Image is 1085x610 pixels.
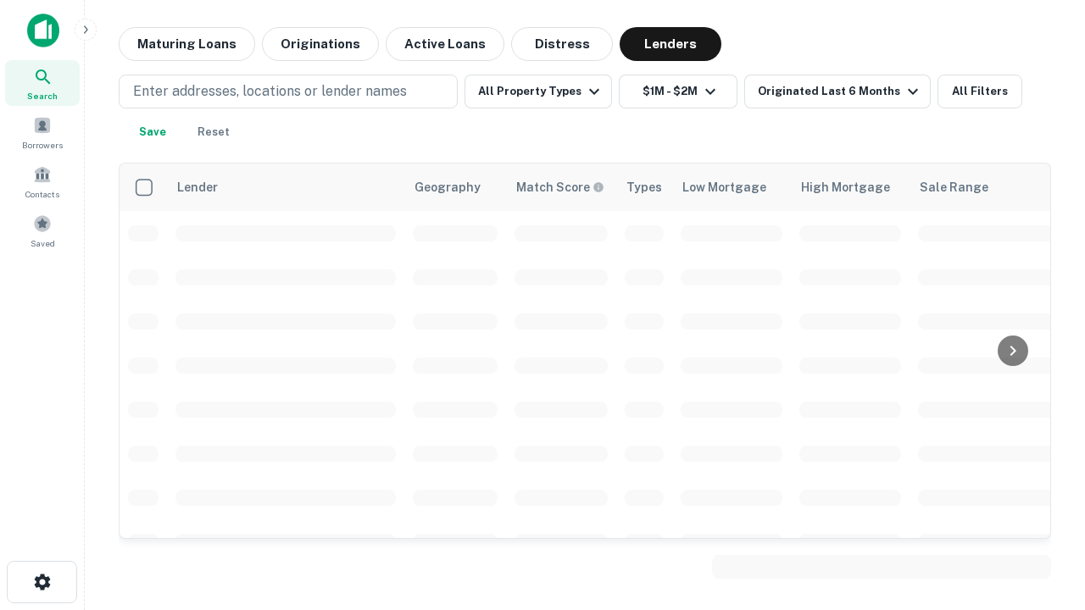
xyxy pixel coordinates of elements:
button: Originations [262,27,379,61]
button: All Property Types [465,75,612,108]
button: Active Loans [386,27,504,61]
th: High Mortgage [791,164,910,211]
div: Originated Last 6 Months [758,81,923,102]
div: High Mortgage [801,177,890,197]
button: Originated Last 6 Months [744,75,931,108]
div: Capitalize uses an advanced AI algorithm to match your search with the best lender. The match sco... [516,178,604,197]
iframe: Chat Widget [1000,420,1085,502]
button: Lenders [620,27,721,61]
a: Saved [5,208,80,253]
th: Types [616,164,672,211]
img: capitalize-icon.png [27,14,59,47]
a: Borrowers [5,109,80,155]
div: Low Mortgage [682,177,766,197]
button: Maturing Loans [119,27,255,61]
button: Distress [511,27,613,61]
button: All Filters [938,75,1022,108]
th: Low Mortgage [672,164,791,211]
th: Geography [404,164,506,211]
th: Capitalize uses an advanced AI algorithm to match your search with the best lender. The match sco... [506,164,616,211]
th: Sale Range [910,164,1062,211]
span: Contacts [25,187,59,201]
span: Search [27,89,58,103]
span: Saved [31,236,55,250]
div: Lender [177,177,218,197]
h6: Match Score [516,178,601,197]
button: Enter addresses, locations or lender names [119,75,458,108]
div: Types [626,177,662,197]
button: Save your search to get updates of matches that match your search criteria. [125,115,180,149]
a: Contacts [5,158,80,204]
button: Reset [186,115,241,149]
span: Borrowers [22,138,63,152]
p: Enter addresses, locations or lender names [133,81,407,102]
div: Sale Range [920,177,988,197]
button: $1M - $2M [619,75,737,108]
th: Lender [167,164,404,211]
a: Search [5,60,80,106]
div: Geography [415,177,481,197]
